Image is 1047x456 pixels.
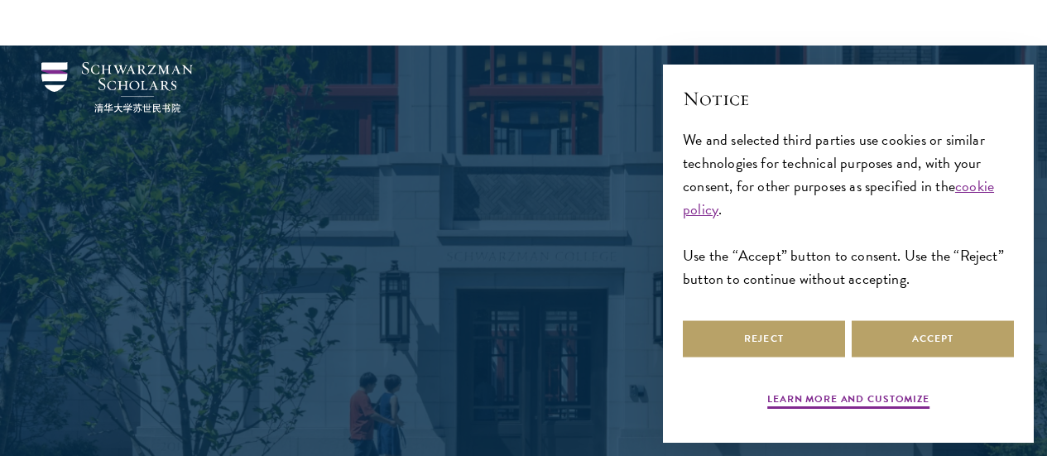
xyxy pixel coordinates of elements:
div: We and selected third parties use cookies or similar technologies for technical purposes and, wit... [683,128,1014,291]
button: Reject [683,320,845,358]
button: Accept [852,320,1014,358]
a: cookie policy [683,175,994,220]
img: Schwarzman Scholars [41,62,193,113]
button: Learn more and customize [767,391,929,411]
h2: Notice [683,84,1014,113]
